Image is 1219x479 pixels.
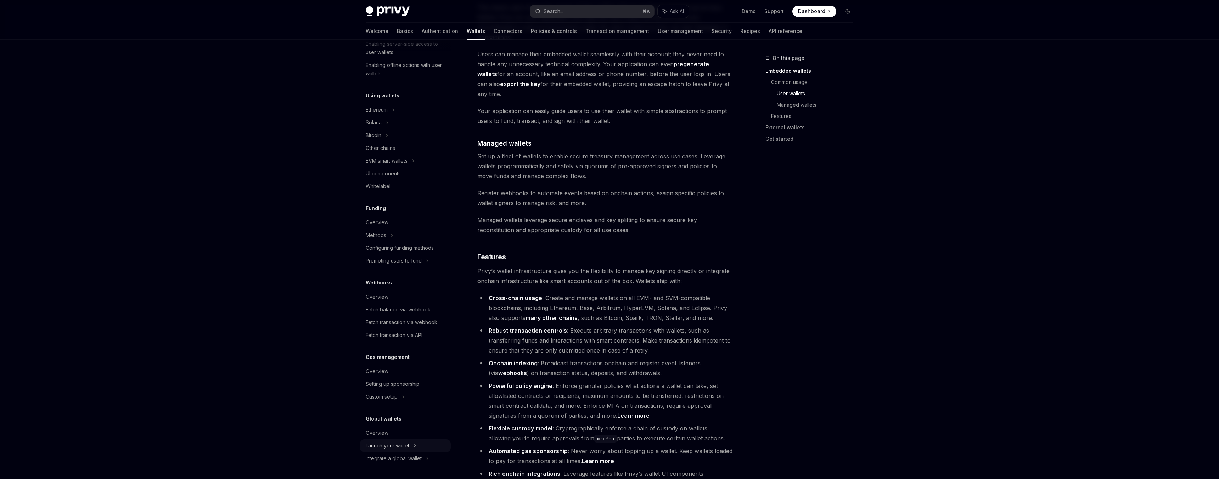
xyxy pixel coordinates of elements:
a: User wallets [777,88,859,99]
strong: Automated gas sponsorship [489,447,568,455]
a: Whitelabel [360,180,451,193]
a: Basics [397,23,413,40]
a: Wallets [467,23,485,40]
a: Setting up sponsorship [360,378,451,390]
strong: Flexible custody model [489,425,552,432]
a: Overview [360,216,451,229]
strong: Powerful policy engine [489,382,552,389]
span: Features [477,252,506,262]
div: Prompting users to fund [366,257,422,265]
strong: Robust transaction controls [489,327,567,334]
span: Users can manage their embedded wallet seamlessly with their account; they never need to handle a... [477,49,733,99]
div: Search... [544,7,563,16]
span: ⌘ K [642,9,650,14]
span: Managed wallets leverage secure enclaves and key splitting to ensure secure key reconstitution an... [477,215,733,235]
div: Other chains [366,144,395,152]
div: Enabling offline actions with user wallets [366,61,446,78]
div: Integrate a global wallet [366,454,422,463]
a: API reference [769,23,802,40]
div: Methods [366,231,386,239]
span: Ask AI [670,8,684,15]
li: : Enforce granular policies what actions a wallet can take, set allowlisted contracts or recipien... [477,381,733,421]
a: Welcome [366,23,388,40]
div: Custom setup [366,393,398,401]
div: Fetch transaction via API [366,331,422,339]
a: Fetch transaction via API [360,329,451,342]
a: Security [712,23,732,40]
span: Managed wallets [477,139,532,148]
a: Features [771,111,859,122]
li: : Never worry about topping up a wallet. Keep wallets loaded to pay for transactions at all times. [477,446,733,466]
strong: Cross-chain usage [489,294,542,302]
a: External wallets [765,122,859,133]
div: Bitcoin [366,131,381,140]
a: Overview [360,427,451,439]
span: Dashboard [798,8,825,15]
a: Learn more [617,412,650,419]
a: Transaction management [585,23,649,40]
strong: Onchain indexing [489,360,538,367]
a: Overview [360,291,451,303]
div: Whitelabel [366,182,391,191]
a: UI components [360,167,451,180]
a: Authentication [422,23,458,40]
a: Configuring funding methods [360,242,451,254]
a: export the key [500,80,540,88]
a: Demo [742,8,756,15]
strong: Rich onchain integrations [489,470,560,477]
a: User management [658,23,703,40]
div: Launch your wallet [366,441,409,450]
div: Overview [366,429,388,437]
div: Overview [366,293,388,301]
h5: Funding [366,204,386,213]
li: : Execute arbitrary transactions with wallets, such as transferring funds and interactions with s... [477,326,733,355]
li: : Create and manage wallets on all EVM- and SVM-compatible blockchains, including Ethereum, Base,... [477,293,733,323]
a: Overview [360,365,451,378]
div: EVM smart wallets [366,157,408,165]
a: Common usage [771,77,859,88]
a: Enabling offline actions with user wallets [360,59,451,80]
a: many other chains [526,314,578,322]
a: Fetch transaction via webhook [360,316,451,329]
div: Fetch transaction via webhook [366,318,437,327]
li: : Broadcast transactions onchain and register event listeners (via ) on transaction status, depos... [477,358,733,378]
h5: Using wallets [366,91,399,100]
div: Solana [366,118,382,127]
h5: Global wallets [366,415,401,423]
a: Other chains [360,142,451,154]
a: Managed wallets [777,99,859,111]
div: Overview [366,218,388,227]
a: Get started [765,133,859,145]
button: Ask AI [658,5,689,18]
li: : Cryptographically enforce a chain of custody on wallets, allowing you to require approvals from... [477,423,733,443]
button: Toggle dark mode [842,6,853,17]
a: Learn more [582,457,614,465]
div: Configuring funding methods [366,244,434,252]
span: Your application can easily guide users to use their wallet with simple abstractions to prompt us... [477,106,733,126]
a: Recipes [740,23,760,40]
h5: Webhooks [366,278,392,287]
a: Dashboard [792,6,836,17]
div: Ethereum [366,106,388,114]
code: m-of-n [594,435,617,443]
a: Connectors [494,23,522,40]
span: Register webhooks to automate events based on onchain actions, assign specific policies to wallet... [477,188,733,208]
a: webhooks [498,370,527,377]
div: UI components [366,169,401,178]
div: Fetch balance via webhook [366,305,431,314]
span: Set up a fleet of wallets to enable secure treasury management across use cases. Leverage wallets... [477,151,733,181]
span: On this page [773,54,804,62]
div: Setting up sponsorship [366,380,420,388]
a: Policies & controls [531,23,577,40]
span: Privy’s wallet infrastructure gives you the flexibility to manage key signing directly or integra... [477,266,733,286]
img: dark logo [366,6,410,16]
h5: Gas management [366,353,410,361]
a: Embedded wallets [765,65,859,77]
div: Overview [366,367,388,376]
a: Fetch balance via webhook [360,303,451,316]
button: Search...⌘K [530,5,654,18]
a: Support [764,8,784,15]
